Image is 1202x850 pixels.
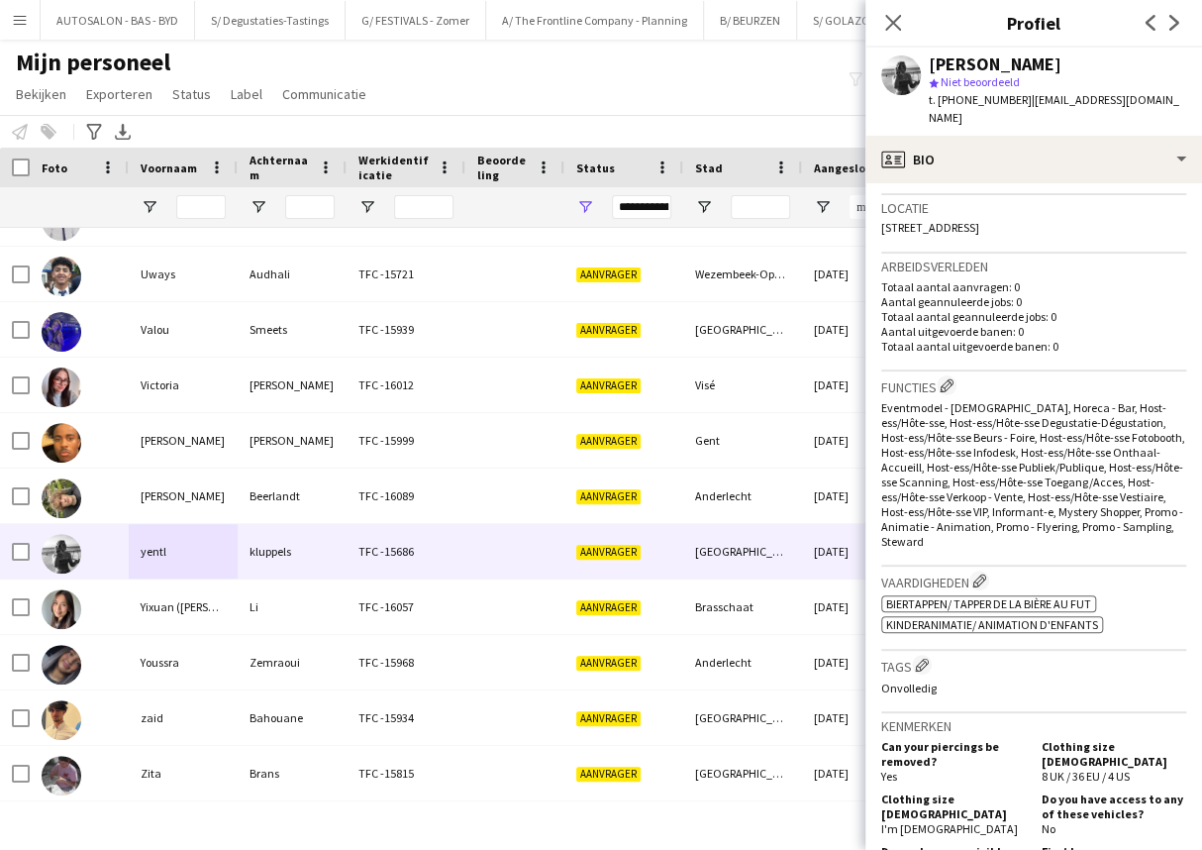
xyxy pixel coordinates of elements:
span: Bekijken [16,85,66,103]
div: Yixuan ([PERSON_NAME]) [129,580,238,634]
div: [PERSON_NAME] [238,413,347,468]
img: Uways Audhali [42,257,81,296]
div: [DATE] [802,635,921,690]
span: Aanvrager [576,323,641,338]
span: Werkidentificatie [358,153,430,182]
button: S/ GOLAZO BRANDS (Sportizon) [797,1,988,40]
div: [PERSON_NAME] [238,358,347,412]
h3: Tags [881,655,1186,676]
button: Open Filtermenu [814,198,832,216]
input: Werkidentificatie Filter Invoer [394,195,453,219]
div: [DATE] [802,247,921,301]
span: Achternaam [250,153,311,182]
div: [DATE] [802,691,921,745]
app-action-btn: Geavanceerde filters [82,120,106,144]
span: Aanvrager [576,767,641,782]
div: Zemraoui [238,635,347,690]
span: Voornaam [141,160,197,175]
div: Brans [238,746,347,800]
div: zaid [129,691,238,745]
div: Victoria [129,358,238,412]
div: Visé [683,358,802,412]
div: Wezembeek-Oppem [683,247,802,301]
button: Open Filtermenu [141,198,158,216]
div: TFC -16057 [347,580,465,634]
a: Exporteren [78,81,160,107]
img: Yann-Miguel Beerlandt [42,478,81,518]
span: Kinderanimatie/ Animation d'enfants [886,617,1098,632]
div: TFC -15939 [347,302,465,357]
h3: Locatie [881,199,1186,217]
p: Aantal uitgevoerde banen: 0 [881,324,1186,339]
div: Bahouane [238,691,347,745]
span: No [1042,821,1055,836]
span: Communicatie [282,85,366,103]
span: [STREET_ADDRESS] [881,220,979,235]
h5: Can your piercings be removed? [881,739,1026,769]
h5: Clothing size [DEMOGRAPHIC_DATA] [881,792,1026,821]
div: Smeets [238,302,347,357]
input: Stad Filter Invoer [731,195,790,219]
span: Aanvrager [576,600,641,615]
img: Victoria Kolodziejczyk [42,368,81,407]
div: TFC -15686 [347,524,465,579]
input: Aangesloten Filter Invoer [850,195,909,219]
div: [GEOGRAPHIC_DATA] [683,524,802,579]
div: TFC -15721 [347,247,465,301]
h3: Functies [881,375,1186,396]
div: [DATE] [802,580,921,634]
span: Beoordeling [477,153,529,182]
p: Onvolledig [881,681,1186,695]
span: Aanvrager [576,656,641,671]
div: TFC -15815 [347,746,465,800]
span: Aanvrager [576,545,641,560]
span: | [EMAIL_ADDRESS][DOMAIN_NAME] [929,92,1179,125]
div: Anderlecht [683,469,802,523]
div: kluppels [238,524,347,579]
p: Totaal aantal geannuleerde jobs: 0 [881,309,1186,324]
img: William Dos Santos [42,423,81,463]
input: Achternaam Filter Invoer [285,195,335,219]
div: [PERSON_NAME] [129,469,238,523]
span: Stad [695,160,723,175]
div: Li [238,580,347,634]
div: Audhali [238,247,347,301]
input: Voornaam Filter Invoer [176,195,226,219]
span: Status [172,85,211,103]
div: TFC -16012 [347,358,465,412]
button: Open Filtermenu [358,198,376,216]
button: A/ The Frontline Company - Planning [486,1,704,40]
span: Aanvrager [576,434,641,449]
img: zaid Bahouane [42,700,81,740]
div: Uways [129,247,238,301]
div: Brasschaat [683,580,802,634]
span: Label [231,85,262,103]
img: yentl kluppels [42,534,81,574]
h5: Do you have access to any of these vehicles? [1042,792,1186,821]
img: Zita Brans [42,756,81,796]
div: [DATE] [802,469,921,523]
span: 8 UK / 36 EU / 4 US [1042,769,1130,784]
div: Bio [865,136,1202,183]
div: [GEOGRAPHIC_DATA] [683,746,802,800]
span: Niet beoordeeld [941,74,1020,89]
div: Anderlecht [683,635,802,690]
div: [GEOGRAPHIC_DATA] [683,691,802,745]
span: Aanvrager [576,378,641,393]
span: Aanvrager [576,267,641,282]
button: S/ Degustaties-Tastings [195,1,346,40]
div: TFC -15934 [347,691,465,745]
h5: Clothing size [DEMOGRAPHIC_DATA] [1042,739,1186,769]
a: Status [164,81,219,107]
button: AUTOSALON - BAS - BYD [41,1,195,40]
div: Valou [129,302,238,357]
div: [GEOGRAPHIC_DATA] [683,302,802,357]
span: I'm [DEMOGRAPHIC_DATA] [881,821,1018,836]
button: Open Filtermenu [576,198,594,216]
img: Youssra Zemraoui [42,645,81,685]
div: TFC -15999 [347,413,465,468]
div: [DATE] [802,358,921,412]
span: Mijn personeel [16,48,170,77]
span: Aangesloten [814,160,885,175]
h3: Profiel [865,10,1202,36]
